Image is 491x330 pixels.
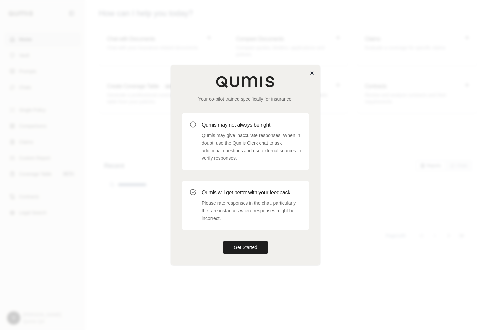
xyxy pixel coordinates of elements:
h3: Qumis may not always be right [202,121,301,129]
h3: Qumis will get better with your feedback [202,189,301,197]
p: Qumis may give inaccurate responses. When in doubt, use the Qumis Clerk chat to ask additional qu... [202,132,301,162]
p: Please rate responses in the chat, particularly the rare instances where responses might be incor... [202,199,301,222]
p: Your co-pilot trained specifically for insurance. [182,96,309,102]
button: Get Started [223,241,268,254]
img: Qumis Logo [216,76,275,88]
